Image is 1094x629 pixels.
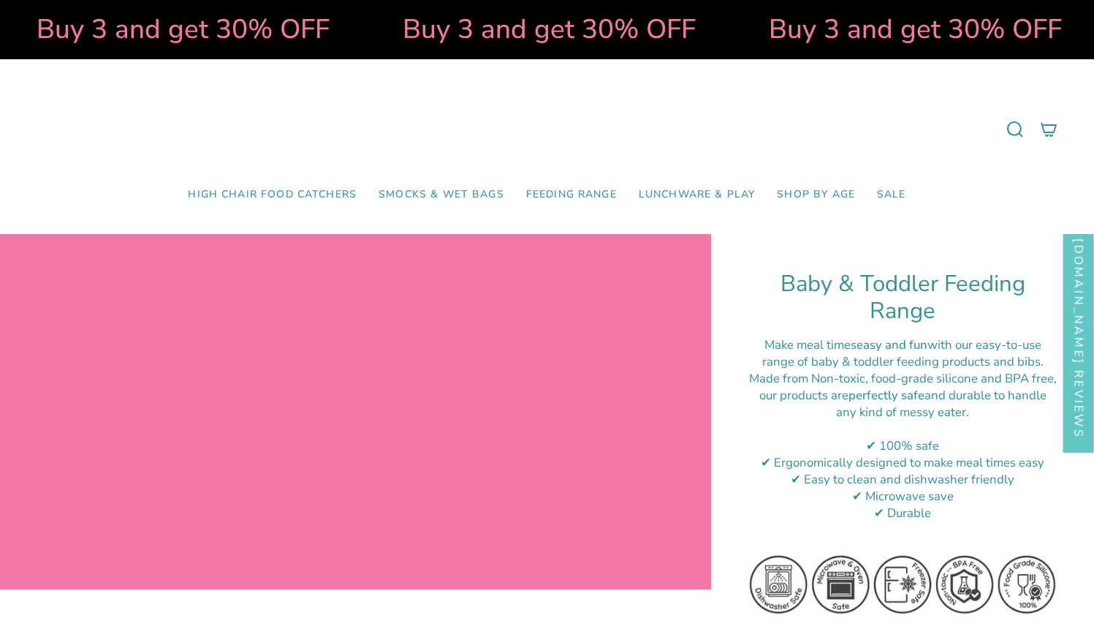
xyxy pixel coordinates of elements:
[368,178,515,212] a: Smocks & Wet Bags
[526,189,617,201] span: Feeding Range
[748,471,1057,488] div: ✔ Easy to clean and dishwasher friendly
[877,189,906,201] span: SALE
[639,189,755,201] span: Lunchware & Play
[748,454,1057,471] div: ✔ Ergonomically designed to make meal times easy
[628,178,766,212] a: Lunchware & Play
[748,271,1057,325] h1: Baby & Toddler Feeding Range
[748,370,1057,421] div: M
[177,178,368,212] a: High Chair Food Catchers
[695,11,988,48] strong: Buy 3 and get 30% OFF
[379,189,504,201] span: Smocks & Wet Bags
[329,11,622,48] strong: Buy 3 and get 30% OFF
[866,178,917,212] a: SALE
[852,488,954,505] span: ✔ Microwave save
[421,81,673,178] a: Mumma’s Little Helpers
[766,178,866,212] a: Shop by Age
[856,336,927,353] strong: easy and fun
[515,178,628,212] a: Feeding Range
[777,189,855,201] span: Shop by Age
[848,387,924,404] strong: perfectly safe
[748,437,1057,454] div: ✔ 100% safe
[188,189,357,201] span: High Chair Food Catchers
[759,370,1057,421] span: ade from Non-toxic, food-grade silicone and BPA free, our products are and durable to handle any ...
[748,336,1057,370] div: Make meal times with our easy-to-use range of baby & toddler feeding products and bibs.
[1063,208,1094,453] div: Click to open Judge.me floating reviews tab
[748,505,1057,521] div: ✔ Durable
